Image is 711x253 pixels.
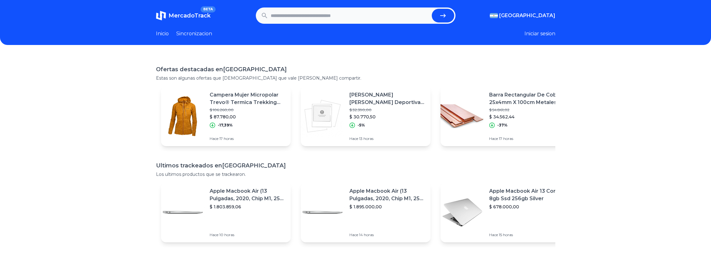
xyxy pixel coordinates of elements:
[156,11,166,21] img: MercadoTrack
[497,123,508,128] p: -37%
[301,182,431,242] a: Featured imageApple Macbook Air (13 Pulgadas, 2020, Chip M1, 256 Gb De Ssd, 8 Gb De Ram) - Plata$...
[490,13,498,18] img: Argentina
[210,187,286,202] p: Apple Macbook Air (13 Pulgadas, 2020, Chip M1, 256 Gb De Ssd, 8 Gb De Ram) - Plata
[349,136,426,141] p: Hace 13 horas
[156,11,211,21] a: MercadoTrackBETA
[201,6,215,12] span: BETA
[499,12,555,19] span: [GEOGRAPHIC_DATA]
[489,232,565,237] p: Hace 15 horas
[156,75,555,81] p: Estas son algunas ofertas que [DEMOGRAPHIC_DATA] que vale [PERSON_NAME] compartir.
[489,136,565,141] p: Hace 17 horas
[301,86,431,146] a: Featured image[PERSON_NAME] [PERSON_NAME] Deportiva Padel Gorro Visera Sol Paddle Tennis Verano A...
[156,171,555,177] p: Los ultimos productos que se trackearon.
[210,232,286,237] p: Hace 10 horas
[218,123,233,128] p: -17,39%
[349,204,426,210] p: $ 1.895.000,00
[161,86,291,146] a: Featured imageCampera Mujer Micropolar Trevo® Termica Trekking Senderismo$ 106.260,00$ 87.780,00-...
[156,65,555,74] h1: Ofertas destacadas en [GEOGRAPHIC_DATA]
[176,30,212,37] a: Sincronizacion
[441,182,570,242] a: Featured imageApple Macbook Air 13 Core I5 8gb Ssd 256gb Silver$ 678.000,00Hace 15 horas
[441,191,484,234] img: Featured image
[489,114,565,120] p: $ 34.562,44
[524,30,555,37] button: Iniciar sesion
[210,136,286,141] p: Hace 17 horas
[489,204,565,210] p: $ 678.000,00
[349,91,426,106] p: [PERSON_NAME] [PERSON_NAME] Deportiva Padel Gorro Visera Sol Paddle Tennis Verano Ajustable
[489,91,565,106] p: Barra Rectangular De Cobre 25x4mm X 100cm Metales Pampa
[161,191,205,234] img: Featured image
[490,12,555,19] button: [GEOGRAPHIC_DATA]
[210,204,286,210] p: $ 1.803.859,06
[301,191,344,234] img: Featured image
[210,114,286,120] p: $ 87.780,00
[301,94,344,138] img: Featured image
[161,182,291,242] a: Featured imageApple Macbook Air (13 Pulgadas, 2020, Chip M1, 256 Gb De Ssd, 8 Gb De Ram) - Plata$...
[349,187,426,202] p: Apple Macbook Air (13 Pulgadas, 2020, Chip M1, 256 Gb De Ssd, 8 Gb De Ram) - Plata
[441,86,570,146] a: Featured imageBarra Rectangular De Cobre 25x4mm X 100cm Metales Pampa$ 54.861,02$ 34.562,44-37%Ha...
[210,91,286,106] p: Campera Mujer Micropolar Trevo® Termica Trekking Senderismo
[349,114,426,120] p: $ 30.770,50
[349,107,426,112] p: $ 32.390,00
[441,94,484,138] img: Featured image
[161,94,205,138] img: Featured image
[489,107,565,112] p: $ 54.861,02
[489,187,565,202] p: Apple Macbook Air 13 Core I5 8gb Ssd 256gb Silver
[168,12,211,19] span: MercadoTrack
[156,161,555,170] h1: Ultimos trackeados en [GEOGRAPHIC_DATA]
[156,30,169,37] a: Inicio
[358,123,365,128] p: -5%
[210,107,286,112] p: $ 106.260,00
[349,232,426,237] p: Hace 14 horas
